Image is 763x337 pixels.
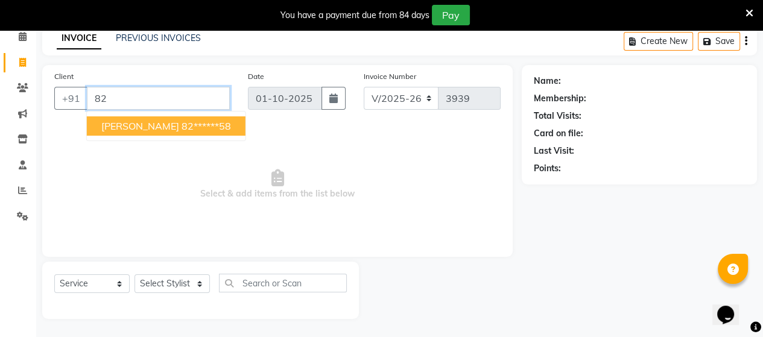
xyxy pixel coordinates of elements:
span: [PERSON_NAME] [101,120,179,132]
span: Select & add items from the list below [54,124,501,245]
input: Search or Scan [219,274,347,292]
div: Name: [534,75,561,87]
label: Date [248,71,264,82]
input: Search by Name/Mobile/Email/Code [87,87,230,110]
div: Total Visits: [534,110,581,122]
div: Card on file: [534,127,583,140]
div: Last Visit: [534,145,574,157]
button: Save [698,32,740,51]
a: PREVIOUS INVOICES [116,33,201,43]
button: Create New [624,32,693,51]
label: Invoice Number [364,71,416,82]
button: +91 [54,87,88,110]
button: Pay [432,5,470,25]
label: Client [54,71,74,82]
div: You have a payment due from 84 days [280,9,429,22]
div: Points: [534,162,561,175]
a: INVOICE [57,28,101,49]
iframe: chat widget [712,289,751,325]
div: Membership: [534,92,586,105]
